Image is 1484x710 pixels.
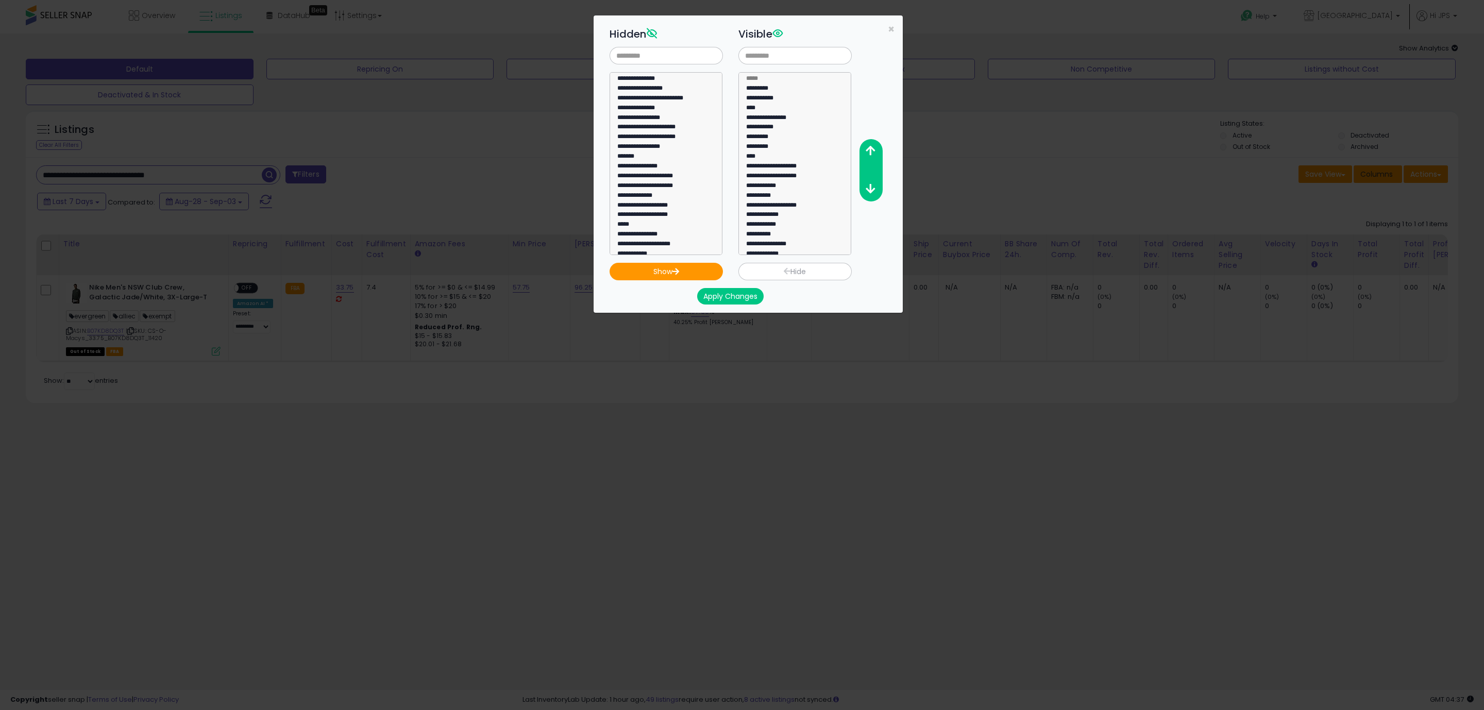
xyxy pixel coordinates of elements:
h3: Hidden [610,26,723,42]
button: Show [610,263,723,280]
span: × [888,22,895,37]
h3: Visible [738,26,852,42]
button: Hide [738,263,852,280]
button: Apply Changes [697,288,764,305]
